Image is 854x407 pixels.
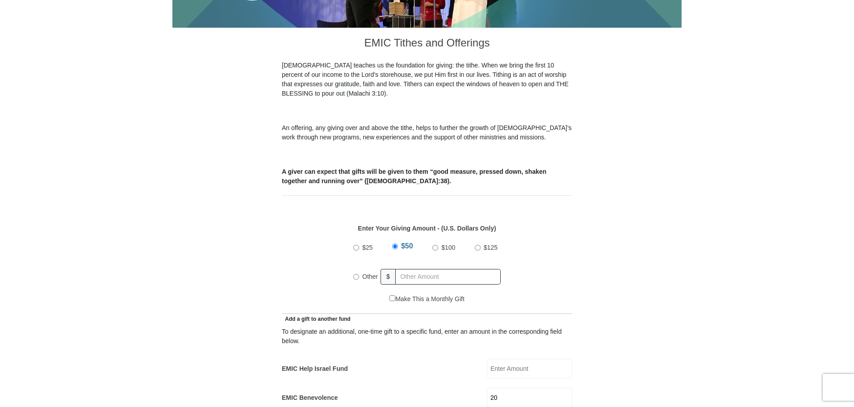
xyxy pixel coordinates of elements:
[282,393,338,403] label: EMIC Benevolence
[362,273,378,280] span: Other
[282,364,348,373] label: EMIC Help Israel Fund
[358,225,496,232] strong: Enter Your Giving Amount - (U.S. Dollars Only)
[389,294,465,304] label: Make This a Monthly Gift
[282,28,572,61] h3: EMIC Tithes and Offerings
[484,244,498,251] span: $125
[381,269,396,285] span: $
[362,244,373,251] span: $25
[487,359,572,378] input: Enter Amount
[282,316,351,322] span: Add a gift to another fund
[282,61,572,98] p: [DEMOGRAPHIC_DATA] teaches us the foundation for giving: the tithe. When we bring the first 10 pe...
[282,327,572,346] div: To designate an additional, one-time gift to a specific fund, enter an amount in the correspondin...
[282,123,572,142] p: An offering, any giving over and above the tithe, helps to further the growth of [DEMOGRAPHIC_DAT...
[282,168,546,185] b: A giver can expect that gifts will be given to them “good measure, pressed down, shaken together ...
[401,242,413,250] span: $50
[395,269,501,285] input: Other Amount
[441,244,455,251] span: $100
[389,295,395,301] input: Make This a Monthly Gift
